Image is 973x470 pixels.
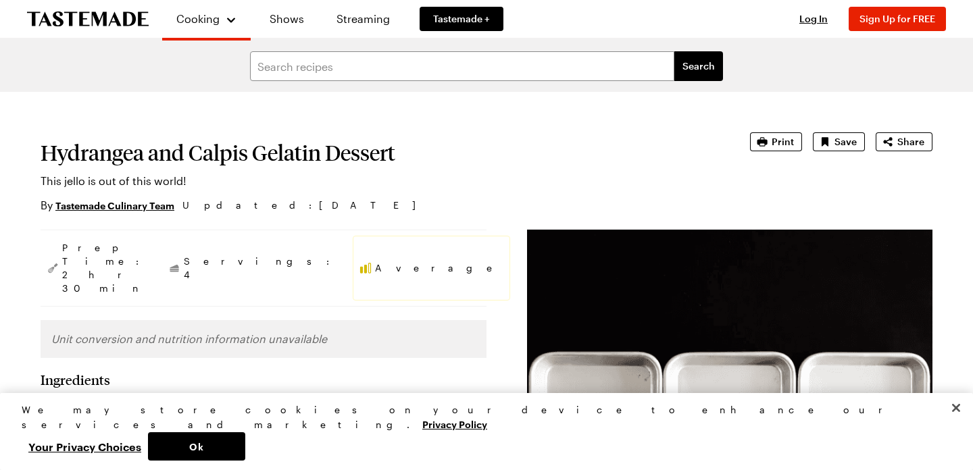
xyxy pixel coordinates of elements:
[750,132,802,151] button: Print
[62,241,146,295] span: Prep Time: 2 hr 30 min
[250,51,674,81] input: Search recipes
[176,12,220,25] span: Cooking
[22,432,148,461] button: Your Privacy Choices
[55,198,174,213] a: Tastemade Culinary Team
[184,255,336,282] span: Servings: 4
[41,140,712,165] h1: Hydrangea and Calpis Gelatin Dessert
[787,12,841,26] button: Log In
[27,11,149,27] a: To Tastemade Home Page
[22,402,940,461] div: Privacy
[813,132,865,151] button: Save recipe
[859,13,935,24] span: Sign Up for FREE
[182,198,429,213] span: Updated : [DATE]
[420,7,503,31] a: Tastemade +
[897,135,924,149] span: Share
[422,417,487,430] a: More information about your privacy, opens in a new tab
[834,135,857,149] span: Save
[682,59,715,73] span: Search
[433,12,490,26] span: Tastemade +
[941,393,971,423] button: Close
[41,371,110,388] h2: Ingredients
[148,432,245,461] button: Ok
[51,331,327,347] i: Unit conversion and nutrition information unavailable
[41,197,174,213] p: By
[176,5,237,32] button: Cooking
[772,135,794,149] span: Print
[876,132,932,151] button: Share
[22,402,940,432] div: We may store cookies on your device to enhance our services and marketing.
[849,7,946,31] button: Sign Up for FREE
[375,261,504,275] span: Average
[799,13,828,24] span: Log In
[41,173,712,189] p: This jello is out of this world!
[674,51,723,81] button: filters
